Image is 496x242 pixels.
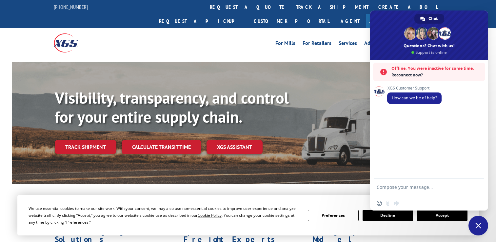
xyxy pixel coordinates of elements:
a: [PHONE_NUMBER] [54,4,88,10]
a: Agent [334,14,366,28]
a: For Mills [275,41,295,48]
a: Services [339,41,357,48]
b: Visibility, transparency, and control for your entire supply chain. [55,88,289,127]
span: How can we be of help? [392,95,437,101]
div: Close chat [468,216,488,235]
button: Preferences [308,210,358,221]
span: Reconnect now? [391,72,482,78]
a: Request a pickup [154,14,249,28]
a: Advantages [364,41,391,48]
span: Preferences [66,219,89,225]
span: XGS Customer Support [387,86,442,91]
div: Cookie Consent Prompt [17,195,479,235]
div: We use essential cookies to make our site work. With your consent, we may also use non-essential ... [29,205,300,226]
span: Offline. You were inactive for some time. [391,65,482,72]
span: Cookie Policy [198,212,222,218]
span: Insert an emoji [377,201,382,206]
button: Decline [363,210,413,221]
div: Chat [414,14,444,24]
a: Calculate transit time [122,140,201,154]
span: Chat [428,14,438,24]
button: Accept [417,210,467,221]
a: Join Our Team [366,14,443,28]
a: For Retailers [303,41,331,48]
a: XGS ASSISTANT [207,140,263,154]
a: Track shipment [55,140,116,154]
textarea: Compose your message... [377,184,467,196]
a: Customer Portal [249,14,334,28]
